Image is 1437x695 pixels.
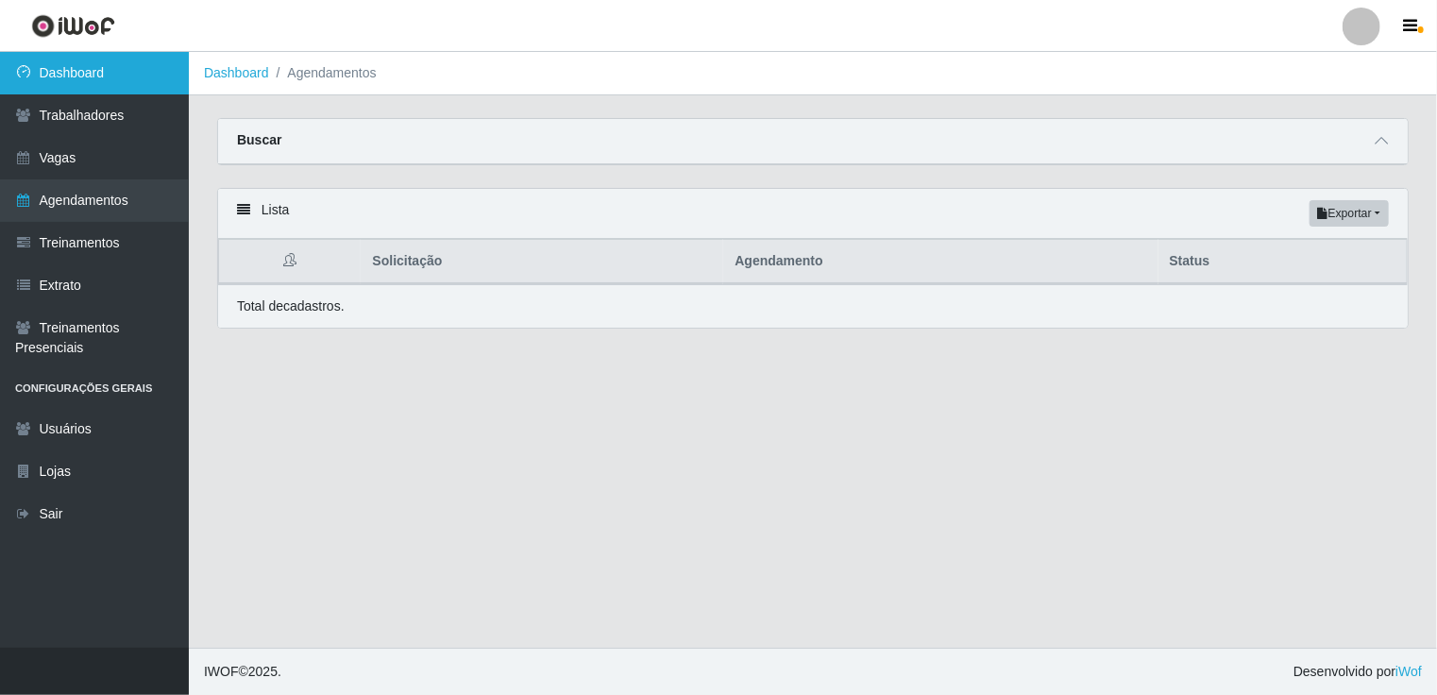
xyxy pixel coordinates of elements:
[1310,200,1389,227] button: Exportar
[1158,240,1408,284] th: Status
[1395,664,1422,679] a: iWof
[218,189,1408,239] div: Lista
[237,297,345,316] p: Total de cadastros.
[204,662,281,682] span: © 2025 .
[204,65,269,80] a: Dashboard
[361,240,723,284] th: Solicitação
[269,63,377,83] li: Agendamentos
[204,664,239,679] span: IWOF
[723,240,1158,284] th: Agendamento
[31,14,115,38] img: CoreUI Logo
[237,132,281,147] strong: Buscar
[189,52,1437,95] nav: breadcrumb
[1293,662,1422,682] span: Desenvolvido por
